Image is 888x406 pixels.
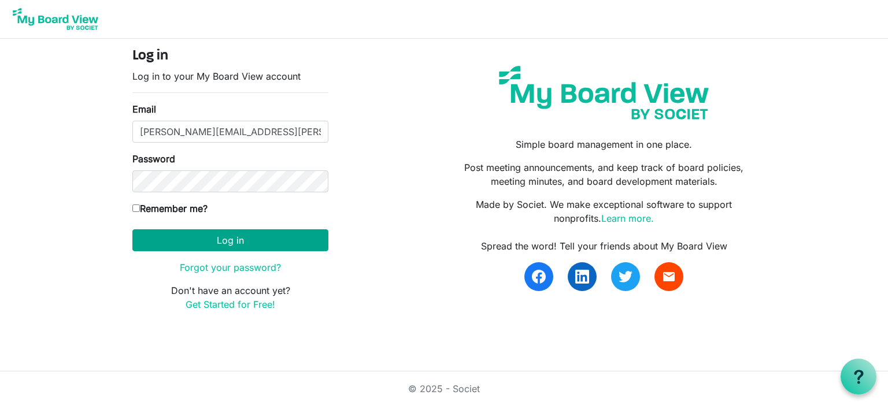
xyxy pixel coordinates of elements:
[132,284,328,311] p: Don't have an account yet?
[408,383,480,394] a: © 2025 - Societ
[132,202,208,215] label: Remember me?
[575,270,589,284] img: linkedin.svg
[453,137,756,151] p: Simple board management in one place.
[490,57,717,128] img: my-board-view-societ.svg
[619,270,632,284] img: twitter.svg
[180,262,281,273] a: Forgot your password?
[453,239,756,253] div: Spread the word! Tell your friends about My Board View
[453,161,756,188] p: Post meeting announcements, and keep track of board policies, meeting minutes, and board developm...
[132,229,328,251] button: Log in
[532,270,546,284] img: facebook.svg
[453,198,756,225] p: Made by Societ. We make exceptional software to support nonprofits.
[132,152,175,166] label: Password
[662,270,676,284] span: email
[132,204,140,212] input: Remember me?
[132,102,156,116] label: Email
[601,213,654,224] a: Learn more.
[654,262,683,291] a: email
[132,69,328,83] p: Log in to your My Board View account
[132,48,328,65] h4: Log in
[186,299,275,310] a: Get Started for Free!
[9,5,102,33] img: My Board View Logo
